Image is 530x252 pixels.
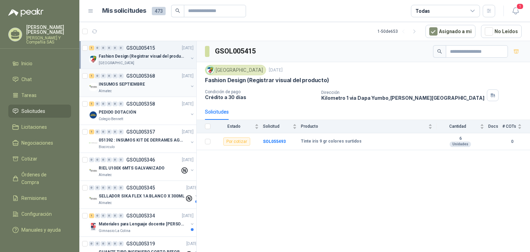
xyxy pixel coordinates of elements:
[99,144,115,150] p: Biocirculo
[112,101,118,106] div: 0
[95,129,100,134] div: 0
[95,213,100,218] div: 0
[8,120,71,134] a: Licitaciones
[182,213,194,219] p: [DATE]
[89,212,195,234] a: 1 0 0 0 0 0 GSOL005334[DATE] Company LogoMateriales para Lenguaje docente [PERSON_NAME]Gimnasio L...
[89,213,94,218] div: 1
[118,74,124,78] div: 0
[26,36,71,44] p: [PERSON_NAME] Y Compañía SAS
[21,91,37,99] span: Tareas
[99,193,185,200] p: SELLADOR SIKA FLEX 1A BLANCO X 300ML
[89,156,195,178] a: 0 0 0 0 0 0 GSOL005346[DATE] Company LogoRIEL U100X 6MTS GALVANIZADOAlmatec
[89,55,97,63] img: Company Logo
[436,120,488,133] th: Cantidad
[89,157,94,162] div: 0
[126,213,155,218] p: GSOL005334
[99,221,185,227] p: Materiales para Lenguaje docente [PERSON_NAME]
[101,185,106,190] div: 0
[89,223,97,231] img: Company Logo
[89,139,97,147] img: Company Logo
[205,108,229,116] div: Solicitudes
[99,165,165,172] p: RIEL U100X 6MTS GALVANIZADO
[99,172,112,178] p: Almatec
[21,194,47,202] span: Remisiones
[101,241,106,246] div: 0
[107,129,112,134] div: 0
[8,8,43,17] img: Logo peakr
[263,124,291,129] span: Solicitud
[89,129,94,134] div: 1
[8,192,71,205] a: Remisiones
[8,73,71,86] a: Chat
[126,129,155,134] p: GSOL005357
[89,167,97,175] img: Company Logo
[8,57,71,70] a: Inicio
[89,128,195,150] a: 1 0 0 0 0 0 GSOL005357[DATE] Company Logo051392 : INSUMOS KIT DE DERRAMES AGOSTO 2025Biocirculo
[112,185,118,190] div: 0
[152,7,166,15] span: 473
[102,6,146,16] h1: Mis solicitudes
[107,241,112,246] div: 0
[89,185,94,190] div: 0
[301,124,427,129] span: Producto
[450,142,471,147] div: Unidades
[437,49,442,54] span: search
[21,76,32,83] span: Chat
[126,241,155,246] p: GSOL005319
[99,88,112,94] p: Almatec
[99,60,134,66] p: [GEOGRAPHIC_DATA]
[112,157,118,162] div: 0
[8,223,71,236] a: Manuales y ayuda
[263,139,286,144] a: SOL055493
[502,124,516,129] span: # COTs
[112,74,118,78] div: 0
[89,184,199,206] a: 0 0 0 0 0 0 GSOL005345[DATE] Company LogoSELLADOR SIKA FLEX 1A BLANCO X 300MLAlmatec
[99,81,145,88] p: INSUMOS SEPTIEMBRE
[126,185,155,190] p: GSOL005345
[223,137,250,146] div: Por cotizar
[118,213,124,218] div: 0
[269,67,283,74] p: [DATE]
[99,116,123,122] p: Colegio Bennett
[182,45,194,51] p: [DATE]
[89,72,195,94] a: 1 0 0 0 0 0 GSOL005368[DATE] Company LogoINSUMOS SEPTIEMBREAlmatec
[8,152,71,165] a: Cotizar
[126,74,155,78] p: GSOL005368
[101,46,106,50] div: 0
[118,185,124,190] div: 0
[21,226,61,234] span: Manuales y ayuda
[21,155,37,163] span: Cotizar
[205,89,316,94] p: Condición de pago
[516,3,524,10] span: 1
[21,210,52,218] span: Configuración
[481,25,522,38] button: No Leídos
[321,95,484,101] p: Kilometro 1 via Dapa Yumbo , [PERSON_NAME][GEOGRAPHIC_DATA]
[112,46,118,50] div: 0
[182,73,194,79] p: [DATE]
[301,120,436,133] th: Producto
[205,77,329,84] p: Fashion Design (Registrar visual del producto)
[89,195,97,203] img: Company Logo
[89,74,94,78] div: 1
[215,120,263,133] th: Estado
[99,109,136,116] p: PEDIDO DOTACIÓN
[89,111,97,119] img: Company Logo
[118,46,124,50] div: 0
[101,213,106,218] div: 0
[205,65,266,75] div: [GEOGRAPHIC_DATA]
[95,46,100,50] div: 0
[99,228,130,234] p: Gimnasio La Colina
[21,123,47,131] span: Licitaciones
[112,129,118,134] div: 0
[8,136,71,149] a: Negociaciones
[99,53,185,60] p: Fashion Design (Registrar visual del producto)
[89,83,97,91] img: Company Logo
[107,157,112,162] div: 0
[215,46,257,57] h3: GSOL005415
[321,90,484,95] p: Dirección
[186,241,198,247] p: [DATE]
[377,26,420,37] div: 1 - 50 de 653
[182,101,194,107] p: [DATE]
[107,46,112,50] div: 0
